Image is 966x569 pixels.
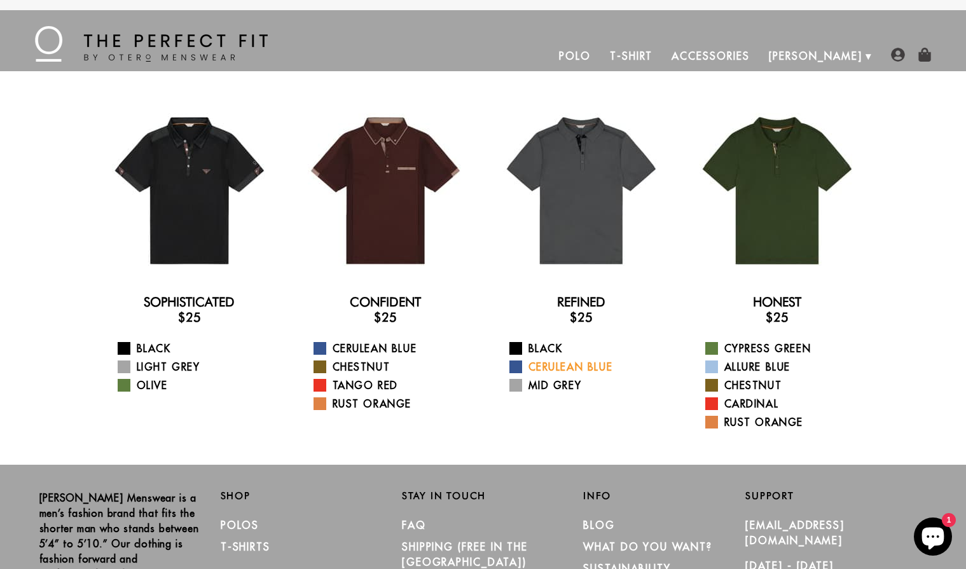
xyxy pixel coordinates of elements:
inbox-online-store-chat: Shopify online store chat [910,518,956,559]
a: FAQ [402,519,426,531]
a: Sophisticated [144,294,235,310]
h2: Stay in Touch [402,490,564,502]
a: Refined [557,294,605,310]
a: T-Shirt [600,41,662,71]
a: Cypress Green [705,341,865,356]
a: Rust Orange [314,396,473,411]
a: Accessories [662,41,759,71]
a: Olive [118,378,277,393]
a: Cerulean Blue [314,341,473,356]
h2: Support [745,490,927,502]
a: Blog [583,519,615,531]
img: user-account-icon.png [891,48,905,62]
a: Chestnut [314,359,473,374]
a: [EMAIL_ADDRESS][DOMAIN_NAME] [745,519,845,547]
a: Polos [221,519,259,531]
img: The Perfect Fit - by Otero Menswear - Logo [35,26,268,62]
a: What Do You Want? [583,540,712,553]
a: T-Shirts [221,540,270,553]
a: Allure Blue [705,359,865,374]
a: Tango Red [314,378,473,393]
h3: $25 [493,310,669,325]
img: shopping-bag-icon.png [918,48,932,62]
h2: Info [583,490,745,502]
a: Honest [753,294,801,310]
h2: Shop [221,490,383,502]
a: Black [509,341,669,356]
a: Chestnut [705,378,865,393]
h3: $25 [298,310,473,325]
a: Polo [549,41,600,71]
a: Cerulean Blue [509,359,669,374]
a: SHIPPING (Free in the [GEOGRAPHIC_DATA]) [402,540,528,568]
h3: $25 [102,310,277,325]
a: Light Grey [118,359,277,374]
h3: $25 [689,310,865,325]
a: Black [118,341,277,356]
a: Cardinal [705,396,865,411]
a: Rust Orange [705,415,865,430]
a: Confident [350,294,421,310]
a: [PERSON_NAME] [759,41,872,71]
a: Mid Grey [509,378,669,393]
